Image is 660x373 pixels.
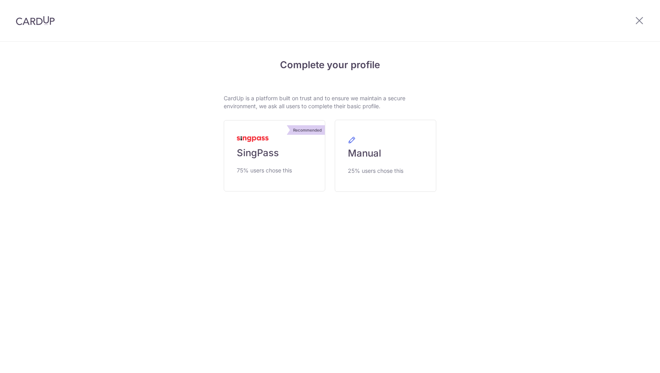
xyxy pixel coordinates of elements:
[348,147,381,160] span: Manual
[237,147,279,159] span: SingPass
[16,16,55,25] img: CardUp
[237,136,269,142] img: MyInfoLogo
[609,349,652,369] iframe: Opens a widget where you can find more information
[348,166,403,176] span: 25% users chose this
[290,125,325,135] div: Recommended
[335,120,436,192] a: Manual 25% users chose this
[224,58,436,72] h4: Complete your profile
[224,120,325,191] a: Recommended SingPass 75% users chose this
[224,94,436,110] p: CardUp is a platform built on trust and to ensure we maintain a secure environment, we ask all us...
[237,166,292,175] span: 75% users chose this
